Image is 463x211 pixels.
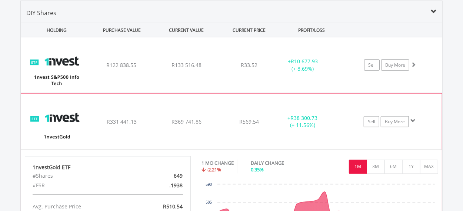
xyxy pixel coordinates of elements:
[207,167,221,173] span: -2.21%
[402,160,420,174] button: 1Y
[280,23,343,37] div: PROFIT/LOSS
[24,47,88,91] img: EQU.ZA.ETF5IT.png
[26,9,56,17] span: DIY Shares
[275,114,330,129] div: + (+ 11.56%)
[163,203,183,210] span: R510.54
[171,61,201,68] span: R133 516.48
[420,160,438,174] button: MAX
[106,61,136,68] span: R122 838.55
[251,160,310,167] div: DAILY CHANGE
[21,23,89,37] div: HOLDING
[33,164,183,171] div: 1nvestGold ETF
[134,171,188,181] div: 649
[364,60,380,71] a: Sell
[90,23,153,37] div: PURCHASE VALUE
[202,160,234,167] div: 1 MO CHANGE
[275,58,331,73] div: + (+ 8.69%)
[155,23,218,37] div: CURRENT VALUE
[27,171,134,181] div: #Shares
[27,181,134,191] div: #FSR
[107,118,137,125] span: R331 441.13
[367,160,385,174] button: 3M
[206,183,212,187] text: 590
[220,23,279,37] div: CURRENT PRICE
[251,167,264,173] span: 0.35%
[381,116,409,127] a: Buy More
[290,114,317,121] span: R38 300.73
[239,118,259,125] span: R569.54
[349,160,367,174] button: 1M
[291,58,318,65] span: R10 677.93
[134,181,188,191] div: .1938
[241,61,257,68] span: R33.52
[381,60,409,71] a: Buy More
[384,160,403,174] button: 6M
[171,118,201,125] span: R369 741.86
[25,103,89,147] img: EQU.ZA.ETFGLD.png
[364,116,379,127] a: Sell
[206,201,212,205] text: 585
